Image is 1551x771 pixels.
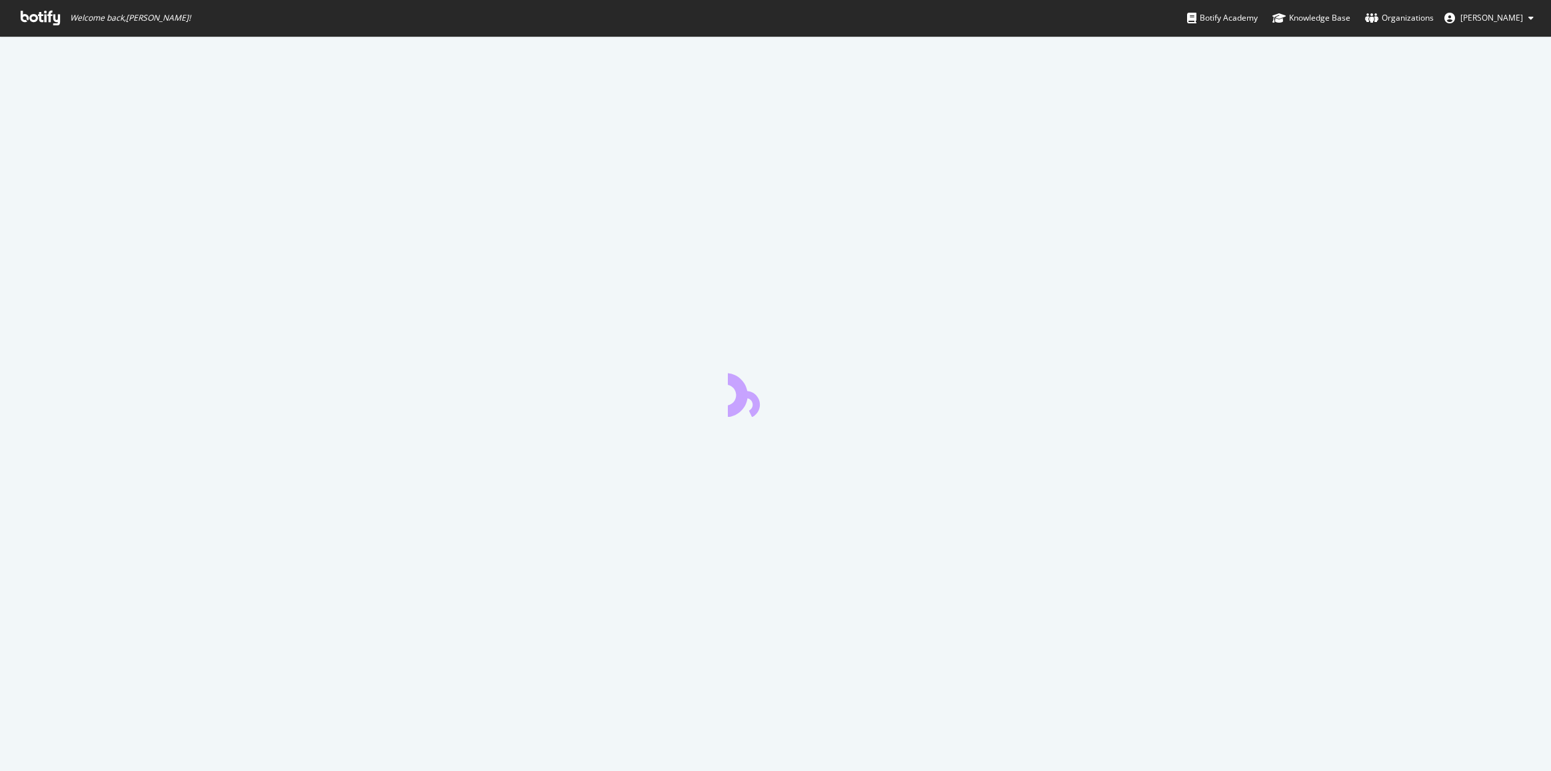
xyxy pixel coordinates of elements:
div: Organizations [1365,11,1434,25]
div: Botify Academy [1187,11,1258,25]
span: Welcome back, [PERSON_NAME] ! [70,13,191,23]
button: [PERSON_NAME] [1434,7,1544,29]
div: animation [728,369,824,417]
span: Kianna Vazquez [1460,12,1523,23]
div: Knowledge Base [1272,11,1350,25]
